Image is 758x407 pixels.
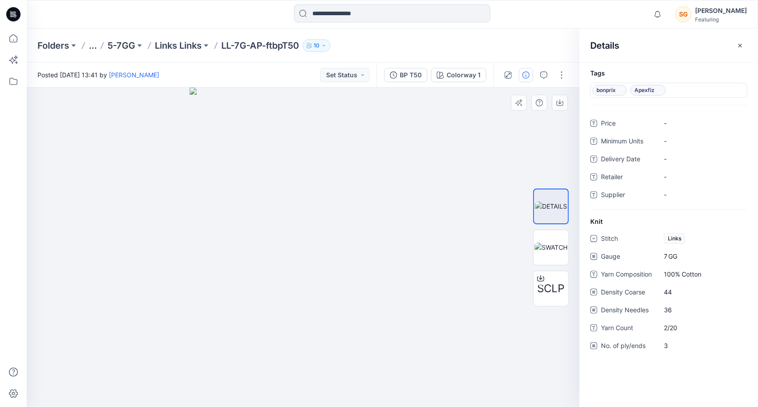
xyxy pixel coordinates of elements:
span: Density Needles [601,305,654,317]
h4: Tags [580,70,758,77]
span: Apexfiz [634,85,662,96]
span: - [664,172,741,181]
button: 10 [302,39,331,52]
div: Colorway 1 [447,70,480,80]
span: 36 [664,305,741,315]
div: SG [675,6,692,22]
span: - [664,190,741,199]
img: eyJhbGciOiJIUzI1NiIsImtpZCI6IjAiLCJzbHQiOiJzZXMiLCJ0eXAiOiJKV1QifQ.eyJkYXRhIjp7InR5cGUiOiJzdG9yYW... [190,88,417,407]
img: SWATCH [534,243,567,252]
span: Delivery Date [601,154,654,166]
a: Links Links [155,39,202,52]
img: DETAILS [535,201,567,211]
button: Colorway 1 [431,68,486,82]
span: Knit [590,217,603,226]
a: [PERSON_NAME] [109,71,159,79]
span: Posted [DATE] 13:41 by [37,70,159,80]
div: Featuring [695,16,747,23]
span: SCLP [538,281,565,297]
span: Supplier [601,189,654,202]
span: No. of ply/ends [601,340,654,353]
span: Retailer [601,172,654,184]
span: 3 [664,341,741,350]
span: GG [668,252,689,261]
span: Links [664,233,685,244]
span: Minimum Units [601,136,654,148]
span: Yarn Count [601,323,654,335]
span: 100% Cotton [664,269,741,279]
button: ... [89,39,97,52]
h2: Details [590,40,619,51]
span: - [664,136,741,146]
div: [PERSON_NAME] [695,5,747,16]
span: 7 [664,252,741,261]
div: BP T50 [400,70,422,80]
span: 2/20 [664,323,741,332]
span: 44 [664,287,741,297]
a: 5-7GG [108,39,135,52]
p: LL-7G-AP-ftbpT50 [221,39,299,52]
span: Price [601,118,654,130]
span: Yarn Composition [601,269,654,281]
a: Folders [37,39,69,52]
span: Stitch [601,233,654,246]
button: Details [519,68,533,82]
span: Density Coarse [601,287,654,299]
span: - [664,118,741,128]
button: BP T50 [384,68,427,82]
span: Gauge [601,251,654,264]
span: bonprix [596,85,623,96]
p: 10 [314,41,319,50]
span: - [664,154,741,164]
